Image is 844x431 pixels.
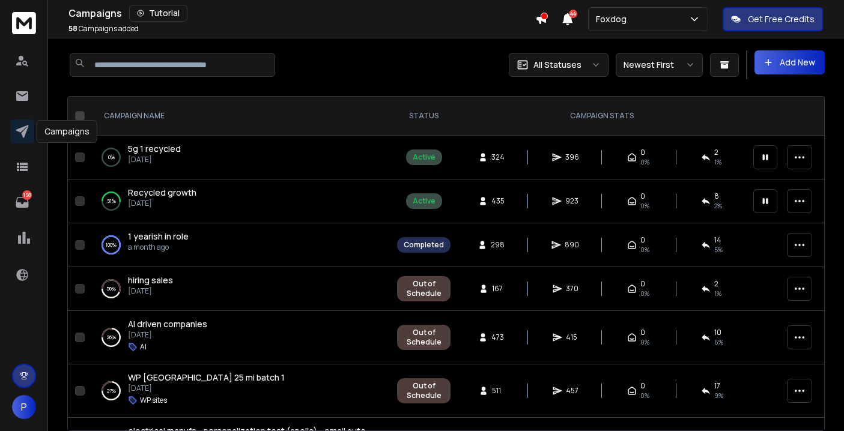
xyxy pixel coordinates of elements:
[128,199,196,208] p: [DATE]
[404,279,444,298] div: Out of Schedule
[533,59,581,71] p: All Statuses
[90,267,390,311] td: 56%hiring sales[DATE]
[640,337,649,347] span: 0%
[714,391,723,400] span: 9 %
[128,372,285,383] span: WP [GEOGRAPHIC_DATA] 25 mi batch 1
[640,201,649,211] span: 0%
[640,157,649,167] span: 0%
[12,395,36,419] button: P
[640,279,645,289] span: 0
[413,196,436,206] div: Active
[714,201,722,211] span: 2 %
[714,191,719,201] span: 8
[90,179,390,223] td: 51%Recycled growth[DATE]
[128,231,189,242] span: 1 yearish in role
[390,97,458,136] th: STATUS
[714,289,721,298] span: 1 %
[68,5,535,22] div: Campaigns
[404,381,444,400] div: Out of Schedule
[140,342,147,352] p: AI
[128,187,196,198] span: Recycled growth
[714,279,718,289] span: 2
[640,235,645,245] span: 0
[492,284,504,294] span: 167
[714,157,721,167] span: 1 %
[106,239,117,251] p: 100 %
[107,195,116,207] p: 51 %
[128,286,173,296] p: [DATE]
[128,384,285,393] p: [DATE]
[491,333,504,342] span: 473
[492,386,504,396] span: 511
[108,151,115,163] p: 0 %
[107,385,116,397] p: 27 %
[140,396,167,405] p: WP sites
[90,223,390,267] td: 100%1 yearish in rolea month ago
[491,196,505,206] span: 435
[90,97,390,136] th: CAMPAIGN NAME
[714,381,720,391] span: 17
[566,386,578,396] span: 457
[566,284,578,294] span: 370
[640,381,645,391] span: 0
[723,7,823,31] button: Get Free Credits
[565,240,579,250] span: 890
[640,289,649,298] span: 0%
[714,245,723,255] span: 5 %
[714,337,723,347] span: 6 %
[569,10,577,18] span: 44
[491,152,505,162] span: 324
[128,318,207,330] span: AI driven companies
[714,235,721,245] span: 14
[129,5,187,22] button: Tutorial
[596,13,631,25] p: Foxdog
[714,148,718,157] span: 2
[754,50,825,74] button: Add New
[128,330,207,340] p: [DATE]
[128,274,173,286] a: hiring sales
[404,328,444,347] div: Out of Schedule
[800,390,829,418] iframe: Intercom live chat
[640,148,645,157] span: 0
[128,155,181,164] p: [DATE]
[90,364,390,418] td: 27%WP [GEOGRAPHIC_DATA] 25 mi batch 1[DATE]WP sites
[128,231,189,243] a: 1 yearish in role
[37,120,97,143] div: Campaigns
[107,331,116,343] p: 26 %
[128,274,173,286] span: hiring sales
[640,245,649,255] span: 0%
[565,152,579,162] span: 396
[128,187,196,199] a: Recycled growth
[566,333,578,342] span: 415
[413,152,436,162] div: Active
[128,143,181,154] span: 5g 1 recycled
[90,136,390,179] td: 0%5g 1 recycled[DATE]
[128,243,189,252] p: a month ago
[10,190,34,214] a: 158
[458,97,746,136] th: CAMPAIGN STATS
[128,143,181,155] a: 5g 1 recycled
[128,318,207,330] a: AI driven companies
[748,13,815,25] p: Get Free Credits
[90,311,390,364] td: 26%AI driven companies[DATE]AI
[68,23,77,34] span: 58
[640,191,645,201] span: 0
[22,190,32,200] p: 158
[565,196,578,206] span: 923
[640,328,645,337] span: 0
[616,53,703,77] button: Newest First
[128,372,285,384] a: WP [GEOGRAPHIC_DATA] 25 mi batch 1
[491,240,505,250] span: 298
[106,283,116,295] p: 56 %
[714,328,721,337] span: 10
[640,391,649,400] span: 0%
[68,24,139,34] p: Campaigns added
[404,240,444,250] div: Completed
